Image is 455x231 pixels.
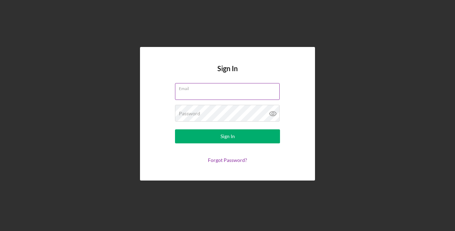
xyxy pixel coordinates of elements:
label: Email [179,83,280,91]
button: Sign In [175,129,280,143]
div: Sign In [220,129,235,143]
label: Password [179,111,200,116]
a: Forgot Password? [208,157,247,163]
h4: Sign In [217,64,238,83]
